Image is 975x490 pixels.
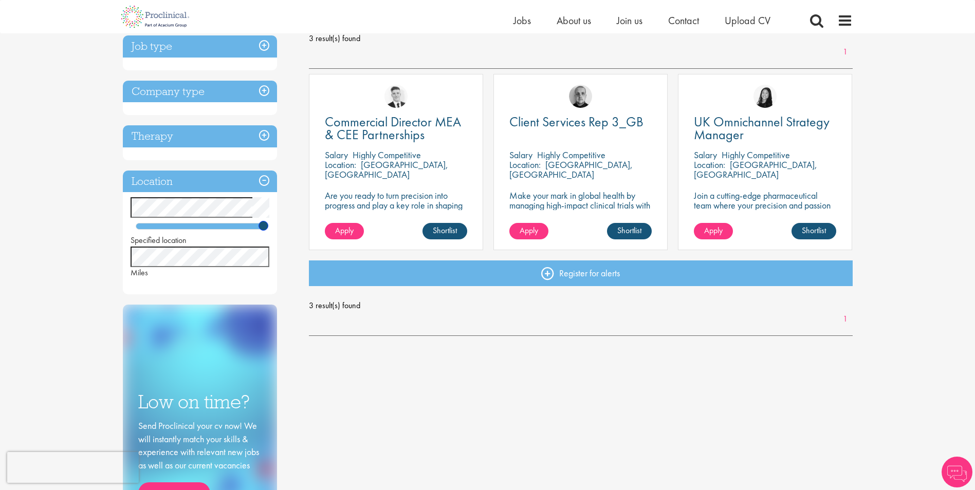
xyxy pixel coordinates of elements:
[325,223,364,239] a: Apply
[325,159,356,171] span: Location:
[325,149,348,161] span: Salary
[569,85,592,108] img: Harry Budge
[325,191,467,220] p: Are you ready to turn precision into progress and play a key role in shaping the future of pharma...
[309,31,853,46] span: 3 result(s) found
[694,159,725,171] span: Location:
[422,223,467,239] a: Shortlist
[509,116,652,128] a: Client Services Rep 3_GB
[617,14,642,27] a: Join us
[509,159,633,180] p: [GEOGRAPHIC_DATA], [GEOGRAPHIC_DATA]
[509,113,643,130] span: Client Services Rep 3_GB
[509,223,548,239] a: Apply
[325,159,448,180] p: [GEOGRAPHIC_DATA], [GEOGRAPHIC_DATA]
[131,235,187,246] span: Specified location
[509,159,541,171] span: Location:
[513,14,531,27] a: Jobs
[722,149,790,161] p: Highly Competitive
[694,191,836,230] p: Join a cutting-edge pharmaceutical team where your precision and passion for strategy will help s...
[694,223,733,239] a: Apply
[838,46,853,58] a: 1
[309,260,853,286] a: Register for alerts
[607,223,652,239] a: Shortlist
[557,14,591,27] a: About us
[309,298,853,313] span: 3 result(s) found
[325,116,467,141] a: Commercial Director MEA & CEE Partnerships
[509,191,652,220] p: Make your mark in global health by managing high-impact clinical trials with a leading CRO.
[123,35,277,58] h3: Job type
[520,225,538,236] span: Apply
[353,149,421,161] p: Highly Competitive
[537,149,605,161] p: Highly Competitive
[694,113,830,143] span: UK Omnichannel Strategy Manager
[509,149,532,161] span: Salary
[123,171,277,193] h3: Location
[335,225,354,236] span: Apply
[704,225,723,236] span: Apply
[942,457,972,487] img: Chatbot
[694,159,817,180] p: [GEOGRAPHIC_DATA], [GEOGRAPHIC_DATA]
[725,14,770,27] a: Upload CV
[384,85,408,108] img: Nicolas Daniel
[838,313,853,325] a: 1
[753,85,777,108] img: Numhom Sudsok
[694,116,836,141] a: UK Omnichannel Strategy Manager
[138,392,262,412] h3: Low on time?
[325,113,461,143] span: Commercial Director MEA & CEE Partnerships
[123,81,277,103] h3: Company type
[668,14,699,27] a: Contact
[123,125,277,147] h3: Therapy
[792,223,836,239] a: Shortlist
[7,452,139,483] iframe: reCAPTCHA
[131,267,148,278] span: Miles
[694,149,717,161] span: Salary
